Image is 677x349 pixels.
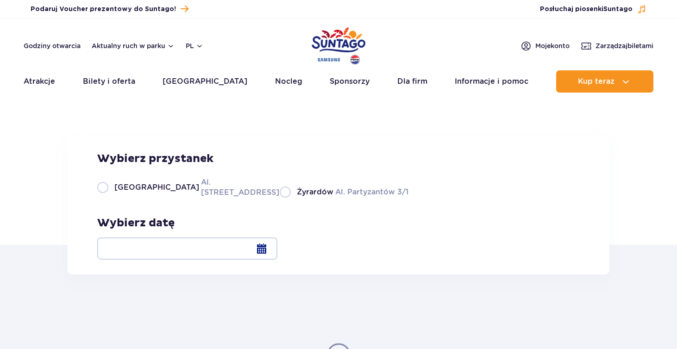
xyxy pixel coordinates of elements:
a: Zarządzajbiletami [581,40,653,51]
span: Żyrardów [297,187,333,197]
label: Al. [STREET_ADDRESS] [97,177,269,198]
a: Godziny otwarcia [24,41,81,50]
span: Posłuchaj piosenki [540,5,633,14]
a: Bilety i oferta [83,70,135,93]
span: Moje konto [535,41,570,50]
a: Nocleg [275,70,302,93]
a: [GEOGRAPHIC_DATA] [163,70,247,93]
button: pl [186,41,203,50]
a: Park of Poland [312,23,365,66]
a: Podaruj Voucher prezentowy do Suntago! [31,3,188,15]
h3: Wybierz przystanek [97,152,408,166]
button: Aktualny ruch w parku [92,42,175,50]
button: Posłuchaj piosenkiSuntago [540,5,646,14]
a: Atrakcje [24,70,55,93]
span: Podaruj Voucher prezentowy do Suntago! [31,5,176,14]
a: Informacje i pomoc [455,70,528,93]
h3: Wybierz datę [97,216,277,230]
a: Sponsorzy [330,70,370,93]
span: Kup teraz [578,77,614,86]
span: Zarządzaj biletami [596,41,653,50]
button: Kup teraz [556,70,653,93]
a: Dla firm [397,70,427,93]
a: Mojekonto [520,40,570,51]
span: Suntago [603,6,633,12]
span: [GEOGRAPHIC_DATA] [114,182,199,193]
label: Al. Partyzantów 3/1 [280,186,408,198]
